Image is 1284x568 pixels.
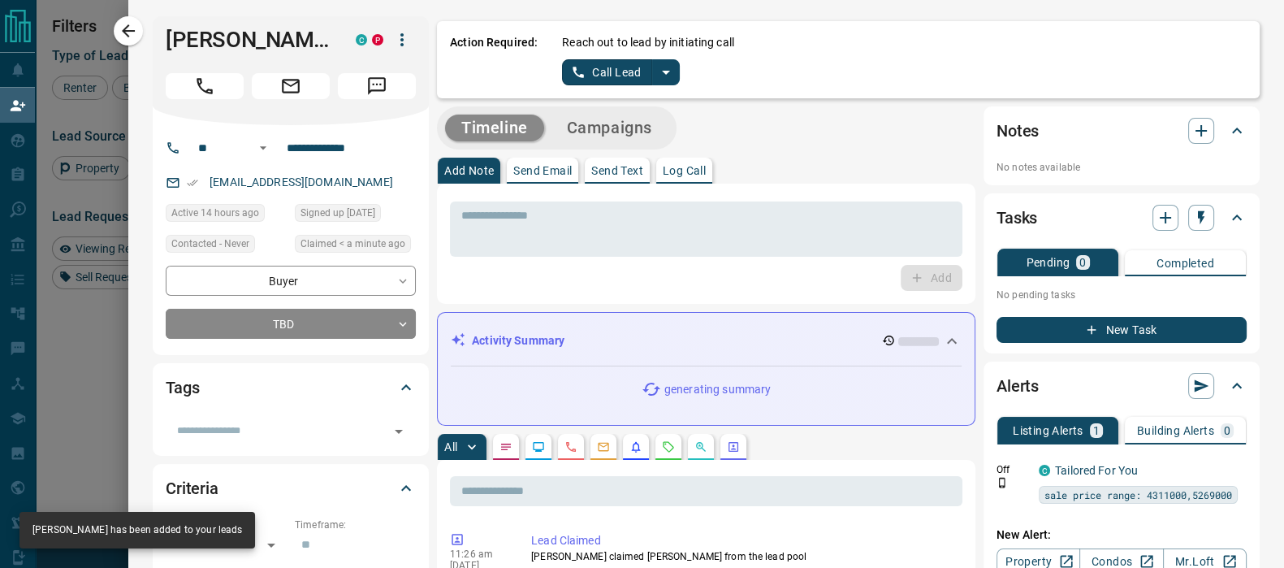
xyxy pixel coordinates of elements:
[1156,258,1214,269] p: Completed
[166,469,416,508] div: Criteria
[472,332,564,349] p: Activity Summary
[997,111,1247,150] div: Notes
[597,440,610,453] svg: Emails
[295,204,416,227] div: Sat Jun 15 2024
[210,176,393,189] a: [EMAIL_ADDRESS][DOMAIN_NAME]
[1093,425,1100,436] p: 1
[531,549,956,564] p: [PERSON_NAME] claimed [PERSON_NAME] from the lead pool
[356,34,367,46] div: condos.ca
[187,177,198,189] svg: Email Verified
[997,317,1247,343] button: New Task
[444,441,457,453] p: All
[166,266,416,296] div: Buyer
[997,366,1247,405] div: Alerts
[997,527,1247,544] p: New Alert:
[1055,464,1138,477] a: Tailored For You
[727,440,740,453] svg: Agent Actions
[444,165,494,176] p: Add Note
[513,165,572,176] p: Send Email
[32,517,242,544] div: [PERSON_NAME] has been added to your leads
[295,235,416,258] div: Sun Aug 17 2025
[166,309,416,339] div: TBD
[997,283,1247,307] p: No pending tasks
[551,115,668,141] button: Campaigns
[450,34,538,85] p: Action Required:
[997,160,1247,175] p: No notes available
[300,236,405,252] span: Claimed < a minute ago
[166,475,218,501] h2: Criteria
[300,205,375,221] span: Signed up [DATE]
[1026,257,1070,268] p: Pending
[1137,425,1214,436] p: Building Alerts
[662,440,675,453] svg: Requests
[997,205,1037,231] h2: Tasks
[451,326,962,356] div: Activity Summary
[166,204,287,227] div: Sat Aug 16 2025
[338,73,416,99] span: Message
[694,440,707,453] svg: Opportunities
[171,205,259,221] span: Active 14 hours ago
[1224,425,1230,436] p: 0
[499,440,512,453] svg: Notes
[531,532,956,549] p: Lead Claimed
[562,59,680,85] div: split button
[1044,487,1232,503] span: sale price range: 4311000,5269000
[1013,425,1083,436] p: Listing Alerts
[997,462,1029,477] p: Off
[295,518,416,532] p: Timeframe:
[663,165,706,176] p: Log Call
[252,73,330,99] span: Email
[166,368,416,407] div: Tags
[253,138,273,158] button: Open
[166,27,331,53] h1: [PERSON_NAME]
[629,440,642,453] svg: Listing Alerts
[450,548,507,560] p: 11:26 am
[166,73,244,99] span: Call
[445,115,544,141] button: Timeline
[997,477,1008,488] svg: Push Notification Only
[997,118,1039,144] h2: Notes
[166,375,199,401] h2: Tags
[997,373,1039,399] h2: Alerts
[562,59,652,85] button: Call Lead
[372,34,383,46] div: property.ca
[664,381,771,398] p: generating summary
[564,440,577,453] svg: Calls
[997,198,1247,237] div: Tasks
[387,420,410,443] button: Open
[171,236,249,252] span: Contacted - Never
[1079,257,1086,268] p: 0
[532,440,545,453] svg: Lead Browsing Activity
[1039,465,1050,476] div: condos.ca
[562,34,734,51] p: Reach out to lead by initiating call
[591,165,643,176] p: Send Text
